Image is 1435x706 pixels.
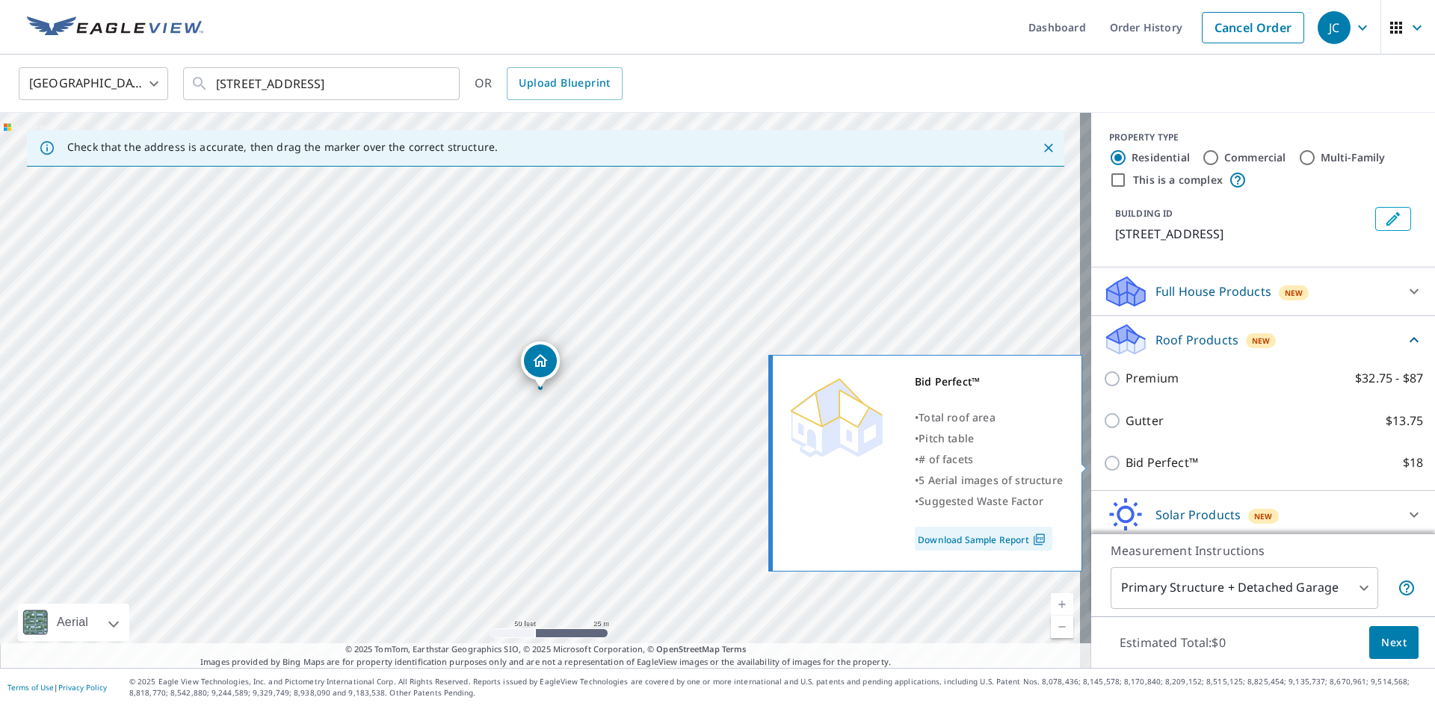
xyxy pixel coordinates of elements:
[915,371,1063,392] div: Bid Perfect™
[915,527,1052,551] a: Download Sample Report
[919,431,974,445] span: Pitch table
[1202,12,1304,43] a: Cancel Order
[1051,616,1073,638] a: Current Level 19, Zoom Out
[1126,453,1198,472] p: Bid Perfect™
[1386,412,1423,430] p: $13.75
[345,643,747,656] span: © 2025 TomTom, Earthstar Geographics SIO, © 2025 Microsoft Corporation, ©
[1381,634,1407,652] span: Next
[1155,282,1271,300] p: Full House Products
[1132,150,1190,165] label: Residential
[915,449,1063,470] div: •
[1403,453,1423,472] p: $18
[784,371,889,461] img: Premium
[1103,273,1423,309] div: Full House ProductsNew
[1375,207,1411,231] button: Edit building 1
[1285,287,1303,299] span: New
[18,604,129,641] div: Aerial
[1318,11,1351,44] div: JC
[1224,150,1286,165] label: Commercial
[1369,626,1419,660] button: Next
[19,63,168,105] div: [GEOGRAPHIC_DATA]
[1252,335,1271,347] span: New
[216,63,429,105] input: Search by address or latitude-longitude
[27,16,203,39] img: EV Logo
[915,491,1063,512] div: •
[507,67,622,100] a: Upload Blueprint
[521,341,560,388] div: Dropped pin, building 1, Residential property, 810 N Black Lake Ct Slidell, LA 70461
[475,67,623,100] div: OR
[915,407,1063,428] div: •
[1103,322,1423,357] div: Roof ProductsNew
[1108,626,1238,659] p: Estimated Total: $0
[1126,369,1179,388] p: Premium
[1115,207,1173,220] p: BUILDING ID
[915,470,1063,491] div: •
[919,410,996,424] span: Total roof area
[1051,593,1073,616] a: Current Level 19, Zoom In
[52,604,93,641] div: Aerial
[1103,497,1423,533] div: Solar ProductsNew
[919,494,1043,508] span: Suggested Waste Factor
[1254,510,1273,522] span: New
[129,676,1428,699] p: © 2025 Eagle View Technologies, Inc. and Pictometry International Corp. All Rights Reserved. Repo...
[919,473,1063,487] span: 5 Aerial images of structure
[1133,173,1223,188] label: This is a complex
[7,683,107,692] p: |
[519,74,610,93] span: Upload Blueprint
[7,682,54,693] a: Terms of Use
[58,682,107,693] a: Privacy Policy
[1155,331,1238,349] p: Roof Products
[656,643,719,654] a: OpenStreetMap
[1111,567,1378,609] div: Primary Structure + Detached Garage
[1398,579,1416,597] span: Your report will include the primary structure and a detached garage if one exists.
[1126,412,1164,430] p: Gutter
[1321,150,1386,165] label: Multi-Family
[919,452,973,466] span: # of facets
[67,140,498,154] p: Check that the address is accurate, then drag the marker over the correct structure.
[1029,533,1049,546] img: Pdf Icon
[915,428,1063,449] div: •
[1355,369,1423,388] p: $32.75 - $87
[1039,138,1058,158] button: Close
[1109,131,1417,144] div: PROPERTY TYPE
[1115,225,1369,243] p: [STREET_ADDRESS]
[1155,506,1241,524] p: Solar Products
[1111,542,1416,560] p: Measurement Instructions
[722,643,747,654] a: Terms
